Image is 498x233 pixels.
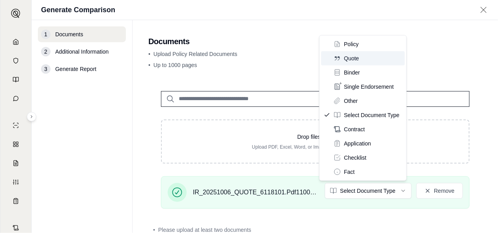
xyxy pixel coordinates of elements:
[344,54,359,62] span: Quote
[344,97,358,105] span: Other
[344,154,367,162] span: Checklist
[344,83,394,91] span: Single Endorsement
[344,168,355,176] span: Fact
[344,111,400,119] span: Select Document Type
[344,125,365,133] span: Contract
[344,40,359,48] span: Policy
[344,69,360,76] span: Binder
[344,140,371,147] span: Application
